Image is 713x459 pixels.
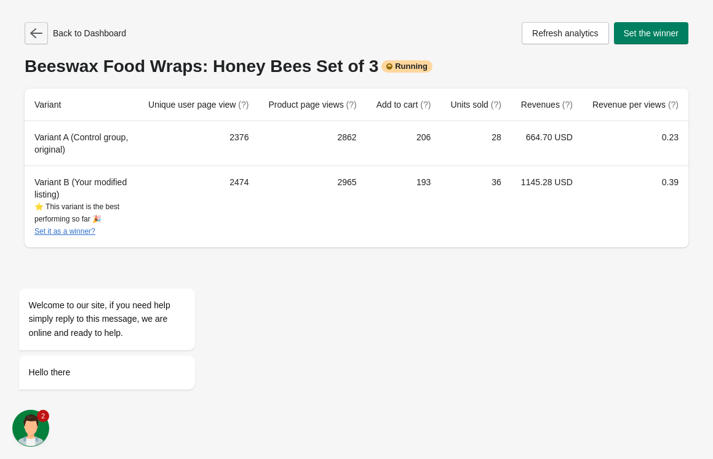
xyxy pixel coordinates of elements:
[440,166,511,247] td: 36
[420,100,431,110] span: (?)
[34,131,129,156] div: Variant A (Control group, original)
[258,121,366,166] td: 2862
[562,100,573,110] span: (?)
[12,177,234,404] iframe: chat widget
[12,410,52,447] iframe: chat widget
[381,60,432,73] div: Running
[138,166,258,247] td: 2474
[367,166,441,247] td: 193
[511,121,583,166] td: 664.70 USD
[532,28,598,38] span: Refresh analytics
[592,100,679,110] span: Revenue per views
[521,100,573,110] span: Revenues
[34,176,129,237] div: Variant B (Your modified listing)
[583,121,688,166] td: 0.23
[367,121,441,166] td: 206
[25,57,688,76] div: Beeswax Food Wraps: Honey Bees Set of 3
[668,100,679,110] span: (?)
[624,28,679,38] span: Set the winner
[148,100,249,110] span: Unique user page view
[440,121,511,166] td: 28
[376,100,431,110] span: Add to cart
[346,100,357,110] span: (?)
[268,100,356,110] span: Product page views
[17,190,58,200] span: Hello there
[522,22,608,44] button: Refresh analytics
[583,166,688,247] td: 0.39
[138,121,258,166] td: 2376
[258,166,366,247] td: 2965
[511,166,583,247] td: 1145.28 USD
[450,100,501,110] span: Units sold
[614,22,689,44] button: Set the winner
[25,89,138,121] th: Variant
[238,100,249,110] span: (?)
[25,22,126,44] div: Back to Dashboard
[491,100,501,110] span: (?)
